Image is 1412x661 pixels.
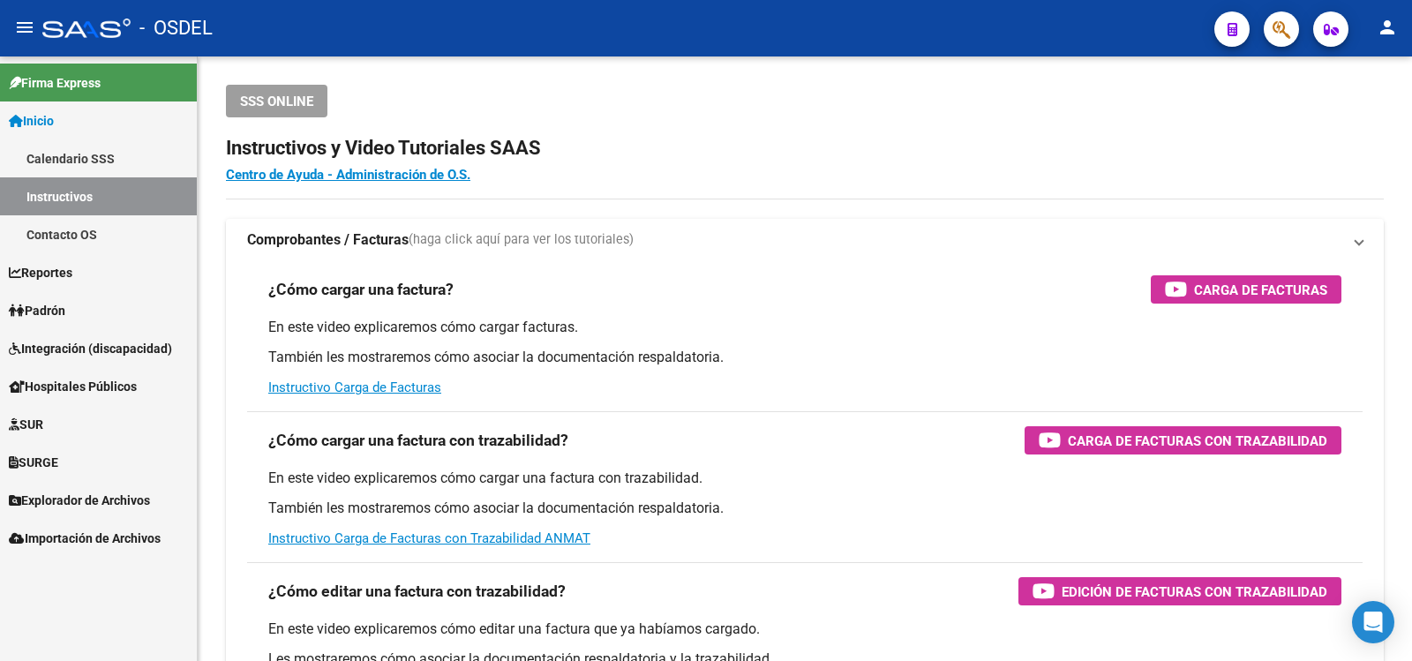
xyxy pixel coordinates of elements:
[9,301,65,320] span: Padrón
[268,579,566,604] h3: ¿Cómo editar una factura con trazabilidad?
[9,529,161,548] span: Importación de Archivos
[1151,275,1341,304] button: Carga de Facturas
[1025,426,1341,454] button: Carga de Facturas con Trazabilidad
[1062,581,1327,603] span: Edición de Facturas con Trazabilidad
[409,230,634,250] span: (haga click aquí para ver los tutoriales)
[268,499,1341,518] p: También les mostraremos cómo asociar la documentación respaldatoria.
[9,377,137,396] span: Hospitales Públicos
[268,428,568,453] h3: ¿Cómo cargar una factura con trazabilidad?
[268,277,454,302] h3: ¿Cómo cargar una factura?
[14,17,35,38] mat-icon: menu
[268,318,1341,337] p: En este video explicaremos cómo cargar facturas.
[1068,430,1327,452] span: Carga de Facturas con Trazabilidad
[268,469,1341,488] p: En este video explicaremos cómo cargar una factura con trazabilidad.
[1018,577,1341,605] button: Edición de Facturas con Trazabilidad
[247,230,409,250] strong: Comprobantes / Facturas
[226,131,1384,165] h2: Instructivos y Video Tutoriales SAAS
[268,348,1341,367] p: También les mostraremos cómo asociar la documentación respaldatoria.
[9,453,58,472] span: SURGE
[139,9,213,48] span: - OSDEL
[226,167,470,183] a: Centro de Ayuda - Administración de O.S.
[1352,601,1394,643] div: Open Intercom Messenger
[1377,17,1398,38] mat-icon: person
[268,530,590,546] a: Instructivo Carga de Facturas con Trazabilidad ANMAT
[240,94,313,109] span: SSS ONLINE
[226,219,1384,261] mat-expansion-panel-header: Comprobantes / Facturas(haga click aquí para ver los tutoriales)
[226,85,327,117] button: SSS ONLINE
[9,491,150,510] span: Explorador de Archivos
[9,415,43,434] span: SUR
[268,620,1341,639] p: En este video explicaremos cómo editar una factura que ya habíamos cargado.
[9,73,101,93] span: Firma Express
[9,111,54,131] span: Inicio
[9,263,72,282] span: Reportes
[1194,279,1327,301] span: Carga de Facturas
[268,379,441,395] a: Instructivo Carga de Facturas
[9,339,172,358] span: Integración (discapacidad)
